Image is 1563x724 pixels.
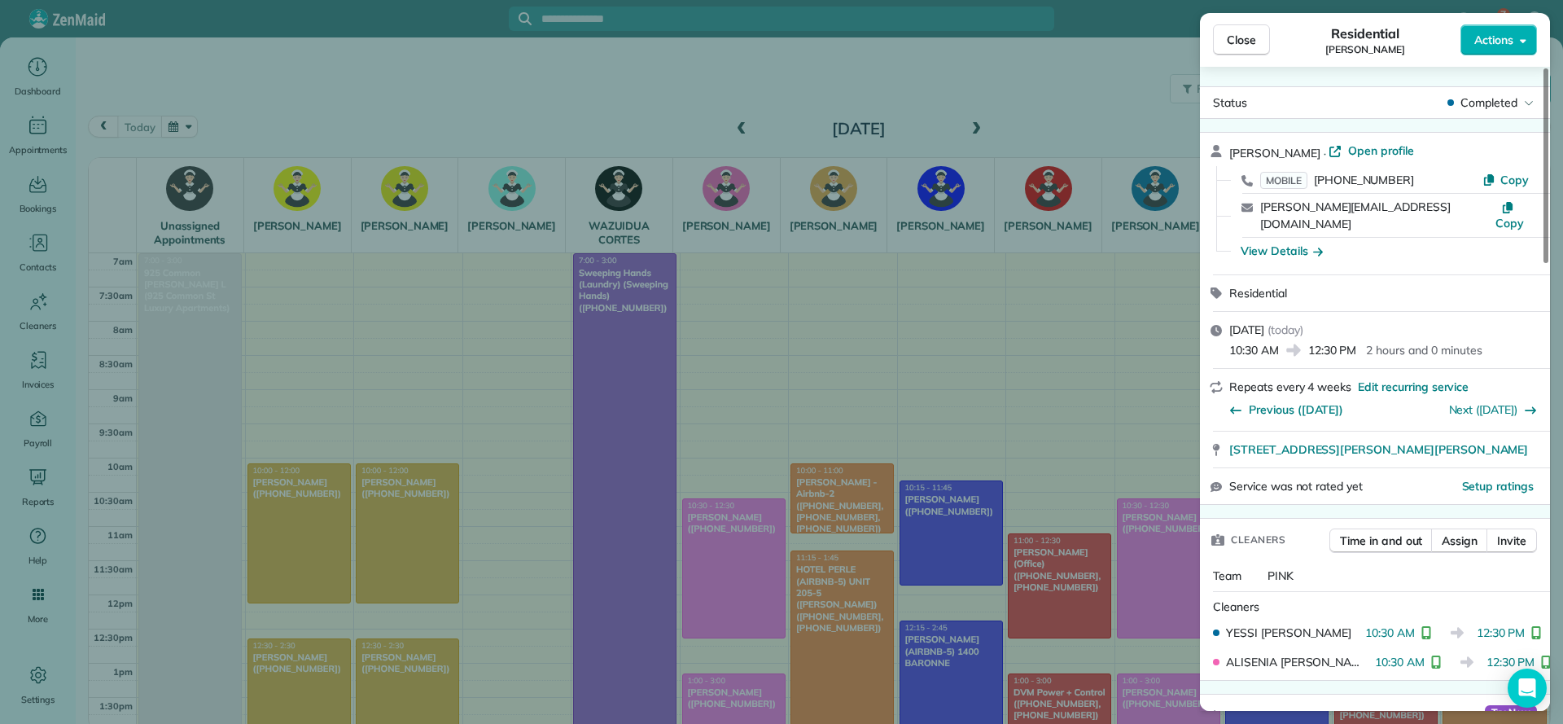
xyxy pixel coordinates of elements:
span: Time in and out [1340,533,1422,549]
span: [PERSON_NAME] [1325,43,1405,56]
span: Actions [1474,32,1513,48]
span: 12:30 PM [1486,654,1535,670]
button: Copy [1491,199,1529,231]
span: Copy [1495,216,1524,230]
span: Cleaners [1231,532,1285,548]
span: 12:30 PM [1477,625,1526,641]
span: [PHONE_NUMBER] [1314,173,1414,187]
span: Residential [1331,24,1400,43]
span: Edit recurring service [1358,379,1469,395]
span: ALISENIA [PERSON_NAME] [1226,654,1368,670]
span: PINK [1267,568,1294,583]
button: Next ([DATE]) [1449,401,1538,418]
span: Close [1227,32,1256,48]
span: · [1320,147,1329,160]
span: Service was not rated yet [1229,478,1363,495]
button: Assign [1431,529,1488,553]
span: Invite [1497,533,1526,549]
span: Cleaners [1213,599,1259,614]
button: View Details [1241,243,1323,259]
div: Open Intercom Messenger [1508,669,1547,708]
span: Previous ([DATE]) [1249,401,1343,418]
span: Copy [1500,173,1529,187]
a: MOBILE[PHONE_NUMBER] [1260,172,1414,188]
span: MOBILE [1260,172,1307,189]
span: Team [1213,568,1241,583]
button: Previous ([DATE]) [1229,401,1343,418]
span: Open profile [1348,143,1414,159]
button: Time in and out [1329,529,1433,553]
span: Completed [1460,94,1517,111]
p: 2 hours and 0 minutes [1366,342,1482,358]
a: Open profile [1329,143,1414,159]
span: [DATE] [1229,323,1264,337]
a: [STREET_ADDRESS][PERSON_NAME][PERSON_NAME] [1229,441,1540,458]
span: Status [1213,95,1247,110]
span: [STREET_ADDRESS][PERSON_NAME][PERSON_NAME] [1229,441,1528,458]
button: Close [1213,24,1270,55]
span: Repeats every 4 weeks [1229,380,1351,394]
span: 10:30 AM [1229,342,1279,358]
span: Setup ratings [1462,479,1535,494]
span: 10:30 AM [1365,625,1415,641]
span: [PERSON_NAME] [1229,146,1320,160]
button: Setup ratings [1462,478,1535,494]
a: [PERSON_NAME][EMAIL_ADDRESS][DOMAIN_NAME] [1260,200,1451,231]
span: Checklist [1231,708,1288,724]
button: Invite [1486,529,1537,553]
span: 10:30 AM [1375,654,1425,670]
span: ( today ) [1267,323,1303,337]
span: YESSI [PERSON_NAME] [1226,625,1351,641]
a: Next ([DATE]) [1449,402,1518,417]
span: Residential [1229,286,1287,301]
button: Copy [1482,172,1529,188]
span: 12:30 PM [1308,342,1357,358]
span: Assign [1442,533,1478,549]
